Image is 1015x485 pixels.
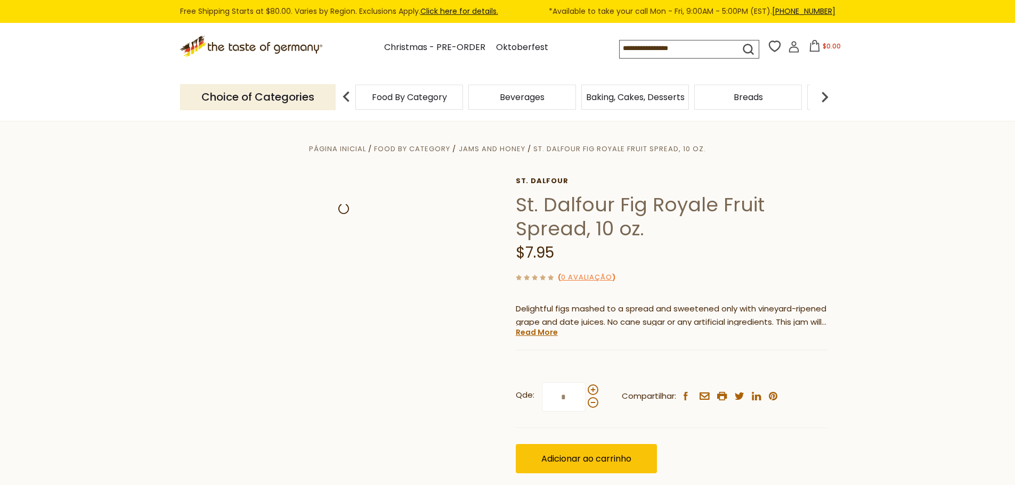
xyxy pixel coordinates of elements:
a: Christmas - PRE-ORDER [384,40,485,55]
a: Read More [516,327,558,338]
button: Adicionar ao carrinho [516,444,657,473]
span: Compartilhar: [622,390,676,403]
a: St. Dalfour [516,177,827,185]
a: Food By Category [372,93,447,101]
strong: Qde: [516,389,534,402]
span: ( ) [558,272,615,282]
a: [PHONE_NUMBER] [772,6,835,17]
a: Breads [734,93,763,101]
div: Free Shipping Starts at $80.00. Varies by Region. Exclusions Apply. [180,5,835,18]
p: Delightful figs mashed to a spread and sweetened only with vineyard-ripened grape and date juices... [516,302,827,329]
a: Beverages [500,93,545,101]
span: *Available to take your call Mon - Fri, 9:00AM - 5:00PM (EST). [549,5,835,18]
input: Qde: [542,382,586,412]
span: Adicionar ao carrinho [541,453,631,465]
span: $7.95 [516,242,554,263]
a: Página inicial [309,144,366,154]
img: next arrow [814,86,835,108]
a: Food By Category [374,144,450,154]
a: Jams and Honey [459,144,525,154]
button: $0.00 [802,40,847,56]
span: $0.00 [823,42,841,51]
h1: St. Dalfour Fig Royale Fruit Spread, 10 oz. [516,193,827,241]
p: Choice of Categories [180,84,336,110]
a: 0 avaliação [561,272,612,283]
a: Baking, Cakes, Desserts [586,93,685,101]
a: Click here for details. [420,6,498,17]
a: St. Dalfour Fig Royale Fruit Spread, 10 oz. [533,144,706,154]
a: Oktoberfest [496,40,548,55]
img: previous arrow [336,86,357,108]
